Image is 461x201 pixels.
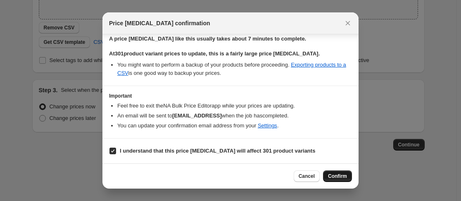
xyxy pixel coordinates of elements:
b: [EMAIL_ADDRESS] [172,112,222,119]
a: Exporting products to a CSV [117,62,346,76]
li: You might want to perform a backup of your products before proceeding. is one good way to backup ... [117,61,352,77]
b: I understand that this price [MEDICAL_DATA] will affect 301 product variants [120,148,315,154]
b: At 301 product variant prices to update, this is a fairly large price [MEDICAL_DATA]. [109,50,320,57]
span: Cancel [299,173,315,179]
button: Close [342,17,354,29]
b: A price [MEDICAL_DATA] like this usually takes about 7 minutes to complete. [109,36,306,42]
li: An email will be sent to when the job has completed . [117,112,352,120]
button: Cancel [294,170,320,182]
button: Confirm [323,170,352,182]
h3: Important [109,93,352,99]
li: You can update your confirmation email address from your . [117,122,352,130]
span: Confirm [328,173,347,179]
a: Settings [258,122,277,129]
li: Feel free to exit the NA Bulk Price Editor app while your prices are updating. [117,102,352,110]
span: Price [MEDICAL_DATA] confirmation [109,19,210,27]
